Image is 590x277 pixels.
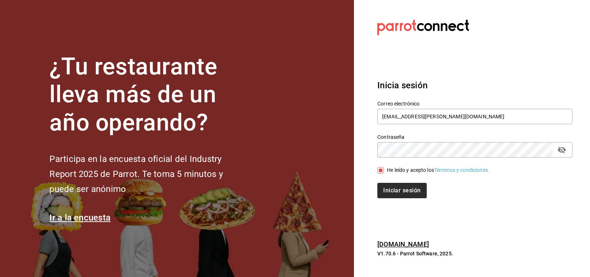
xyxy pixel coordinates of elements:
[377,79,572,92] h3: Inicia sesión
[377,109,572,124] input: Ingresa tu correo electrónico
[377,134,572,140] label: Contraseña
[49,213,111,223] a: Ir a la encuesta
[49,152,247,196] h2: Participa en la encuesta oficial del Industry Report 2025 de Parrot. Te toma 5 minutos y puede se...
[49,53,247,137] h1: ¿Tu restaurante lleva más de un año operando?
[377,250,572,257] p: V1.70.6 - Parrot Software, 2025.
[556,144,568,156] button: passwordField
[434,167,489,173] a: Términos y condiciones.
[377,240,429,248] a: [DOMAIN_NAME]
[377,183,426,198] button: Iniciar sesión
[387,166,489,174] div: He leído y acepto los
[377,101,572,106] label: Correo electrónico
